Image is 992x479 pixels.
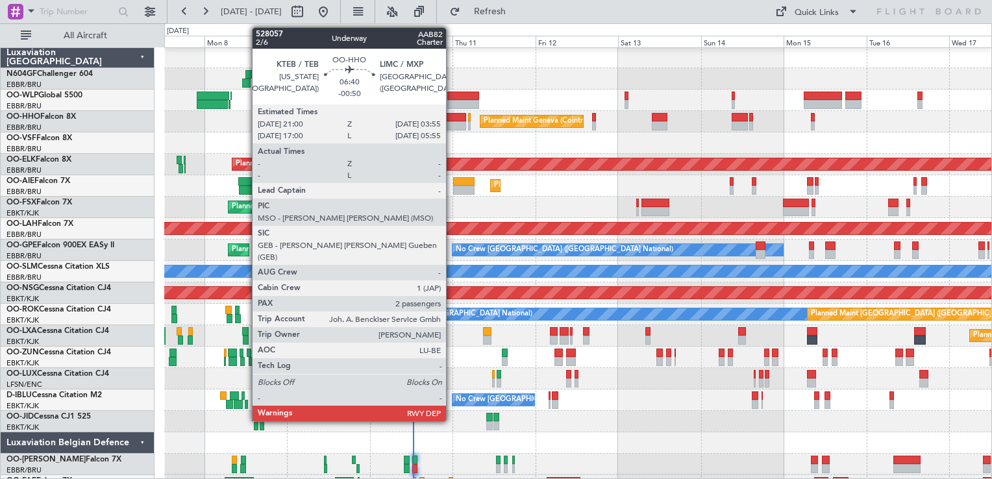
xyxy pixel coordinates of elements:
div: Mon 15 [784,36,866,47]
div: No Crew [GEOGRAPHIC_DATA] ([GEOGRAPHIC_DATA] National) [456,240,673,260]
span: OO-NSG [6,284,39,292]
div: Tue 9 [287,36,369,47]
a: EBBR/BRU [6,123,42,132]
span: OO-ROK [6,306,39,313]
a: OO-LAHFalcon 7X [6,220,73,228]
span: All Aircraft [34,31,137,40]
span: [DATE] - [DATE] [221,6,282,18]
span: OO-LAH [6,220,38,228]
div: Sat 13 [618,36,701,47]
div: [DATE] [167,26,189,37]
a: OO-ELKFalcon 8X [6,156,71,164]
a: OO-[PERSON_NAME]Falcon 7X [6,456,121,463]
div: AOG Maint [US_STATE] ([GEOGRAPHIC_DATA]) [373,112,530,131]
span: OO-JID [6,413,34,421]
a: OO-FSXFalcon 7X [6,199,72,206]
span: OO-LUX [6,370,37,378]
a: EBBR/BRU [6,187,42,197]
a: OO-AIEFalcon 7X [6,177,70,185]
div: Wed 10 [370,36,453,47]
a: EBKT/KJK [6,208,39,218]
div: A/C Unavailable [GEOGRAPHIC_DATA] ([GEOGRAPHIC_DATA] National) [291,304,532,324]
span: OO-ELK [6,156,36,164]
button: All Aircraft [14,25,141,46]
a: OO-WLPGlobal 5500 [6,92,82,99]
div: Planned Maint [GEOGRAPHIC_DATA] ([GEOGRAPHIC_DATA] National) [347,326,582,345]
a: EBKT/KJK [6,315,39,325]
a: OO-VSFFalcon 8X [6,134,72,142]
a: EBKT/KJK [6,337,39,347]
span: N604GF [6,70,37,78]
div: Sun 14 [701,36,784,47]
input: Trip Number [40,2,114,21]
a: D-IBLUCessna Citation M2 [6,391,102,399]
span: OO-VSF [6,134,36,142]
a: EBKT/KJK [6,401,39,411]
a: EBBR/BRU [6,230,42,239]
a: OO-SLMCessna Citation XLS [6,263,110,271]
div: Tue 16 [867,36,949,47]
a: EBBR/BRU [6,144,42,154]
a: OO-LXACessna Citation CJ4 [6,327,109,335]
div: No Crew [GEOGRAPHIC_DATA] ([GEOGRAPHIC_DATA] National) [456,390,673,410]
a: EBKT/KJK [6,294,39,304]
span: D-IBLU [6,391,32,399]
span: OO-HHO [6,113,40,121]
span: OO-WLP [6,92,38,99]
div: Planned Maint [GEOGRAPHIC_DATA] ([GEOGRAPHIC_DATA] National) [232,240,467,260]
a: OO-JIDCessna CJ1 525 [6,413,91,421]
div: Quick Links [795,6,839,19]
button: Refresh [443,1,521,22]
span: OO-AIE [6,177,34,185]
span: OO-SLM [6,263,38,271]
span: Refresh [463,7,517,16]
div: Planned Maint [GEOGRAPHIC_DATA] ([GEOGRAPHIC_DATA]) [494,176,699,195]
a: EBBR/BRU [6,465,42,475]
a: EBBR/BRU [6,101,42,111]
a: EBBR/BRU [6,251,42,261]
div: Mon 8 [205,36,287,47]
div: Planned Maint Geneva (Cointrin) [484,112,591,131]
div: Planned Maint Kortrijk-[GEOGRAPHIC_DATA] [236,154,387,174]
span: OO-GPE [6,241,37,249]
a: OO-NSGCessna Citation CJ4 [6,284,111,292]
a: OO-ZUNCessna Citation CJ4 [6,349,111,356]
a: EBBR/BRU [6,166,42,175]
a: OO-ROKCessna Citation CJ4 [6,306,111,313]
div: No Crew Nancy (Essey) [291,369,368,388]
div: Thu 11 [453,36,535,47]
span: OO-ZUN [6,349,39,356]
button: Quick Links [769,1,865,22]
span: OO-LXA [6,327,37,335]
a: EBKT/KJK [6,358,39,368]
a: OO-GPEFalcon 900EX EASy II [6,241,114,249]
a: N604GFChallenger 604 [6,70,93,78]
div: Planned Maint Liege [332,90,399,110]
div: Planned Maint Kortrijk-[GEOGRAPHIC_DATA] [232,197,383,217]
a: EBBR/BRU [6,80,42,90]
div: Fri 12 [536,36,618,47]
span: OO-[PERSON_NAME] [6,456,86,463]
a: EBBR/BRU [6,273,42,282]
span: OO-FSX [6,199,36,206]
a: EBKT/KJK [6,423,39,432]
a: OO-HHOFalcon 8X [6,113,76,121]
a: LFSN/ENC [6,380,42,389]
a: OO-LUXCessna Citation CJ4 [6,370,109,378]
